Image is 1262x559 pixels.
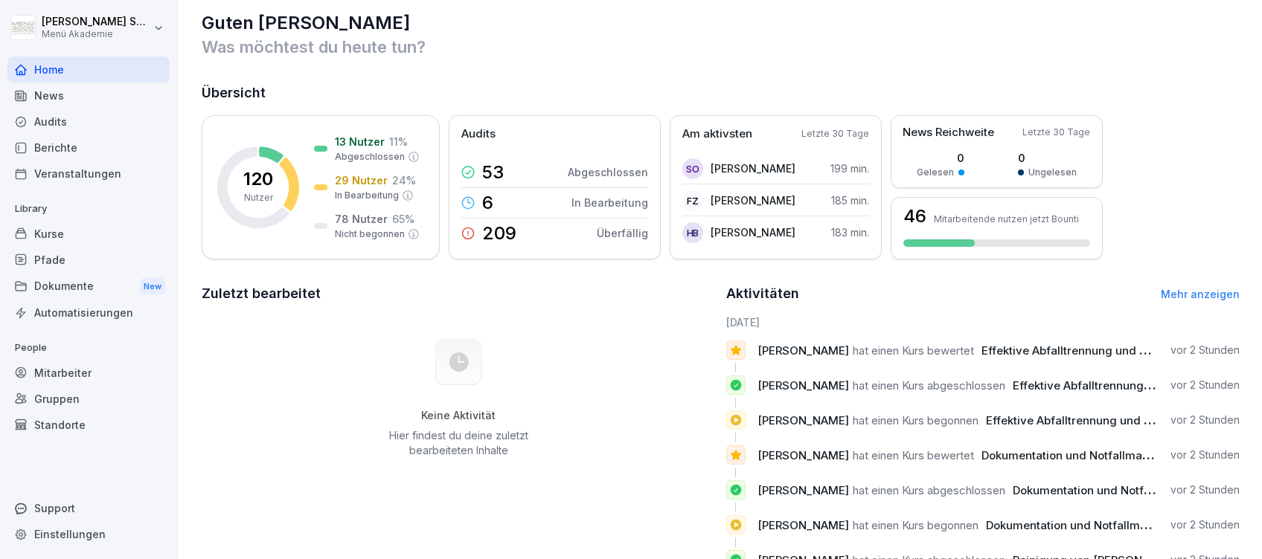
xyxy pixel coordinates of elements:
[7,495,170,521] div: Support
[597,225,648,241] p: Überfällig
[461,126,496,143] p: Audits
[1022,126,1090,139] p: Letzte 30 Tage
[853,343,974,358] span: hat einen Kurs bewertet
[1161,288,1240,300] a: Mehr anzeigen
[853,483,1005,497] span: hat einen Kurs abgeschlossen
[757,448,849,462] span: [PERSON_NAME]
[202,35,1240,59] p: Was möchtest du heute tun?
[42,29,150,39] p: Menü Akademie
[1170,447,1240,462] p: vor 2 Stunden
[243,170,273,188] p: 120
[853,518,978,532] span: hat einen Kurs begonnen
[7,135,170,161] a: Berichte
[903,207,926,225] h3: 46
[7,273,170,300] a: DokumenteNew
[757,378,849,392] span: [PERSON_NAME]
[1028,166,1077,179] p: Ungelesen
[335,134,385,149] p: 13 Nutzer
[244,191,273,204] p: Nutzer
[7,360,170,386] a: Mitarbeiter
[917,150,964,166] p: 0
[757,483,849,497] span: [PERSON_NAME]
[1170,482,1240,497] p: vor 2 Stunden
[853,378,1005,392] span: hat einen Kurs abgeschlossen
[726,314,1240,330] h6: [DATE]
[7,83,170,109] a: News
[7,221,170,247] a: Kurse
[389,134,408,149] p: 11 %
[682,190,703,211] div: FZ
[571,195,648,210] p: In Bearbeitung
[383,409,534,422] h5: Keine Aktivität
[711,161,795,176] p: [PERSON_NAME]
[7,412,170,438] a: Standorte
[335,172,388,188] p: 29 Nutzer
[482,164,504,181] p: 53
[7,197,170,221] p: Library
[335,227,405,241] p: Nicht begonnen
[1018,150,1077,166] p: 0
[482,224,516,242] p: 209
[682,222,703,243] div: HB
[853,448,974,462] span: hat einen Kurs bewertet
[757,413,849,427] span: [PERSON_NAME]
[335,150,405,164] p: Abgeschlossen
[7,247,170,273] a: Pfade
[757,518,849,532] span: [PERSON_NAME]
[7,161,170,187] a: Veranstaltungen
[202,283,716,304] h2: Zuletzt bearbeitet
[202,83,1240,103] h2: Übersicht
[831,224,869,240] p: 183 min.
[903,124,994,141] p: News Reichweite
[917,166,954,179] p: Gelesen
[757,343,849,358] span: [PERSON_NAME]
[42,16,150,28] p: [PERSON_NAME] Schülzke
[934,213,1079,224] p: Mitarbeitende nutzen jetzt Bounti
[711,193,795,208] p: [PERSON_NAME]
[831,193,869,208] p: 185 min.
[711,224,795,240] p: [PERSON_NAME]
[1170,517,1240,532] p: vor 2 Stunden
[383,428,534,458] p: Hier findest du deine zuletzt bearbeiteten Inhalte
[335,189,399,202] p: In Bearbeitung
[1170,413,1240,427] p: vor 2 Stunden
[830,161,869,176] p: 199 min.
[682,158,703,179] div: SO
[7,56,170,83] a: Home
[7,109,170,135] a: Audits
[801,127,869,140] p: Letzte 30 Tage
[392,172,416,188] p: 24 %
[7,521,170,547] a: Einstellungen
[853,413,978,427] span: hat einen Kurs begonnen
[726,283,799,304] h2: Aktivitäten
[202,11,1240,35] h1: Guten [PERSON_NAME]
[140,278,165,295] div: New
[335,211,388,227] p: 78 Nutzer
[482,194,493,212] p: 6
[392,211,414,227] p: 65 %
[568,164,648,180] p: Abgeschlossen
[7,336,170,360] p: People
[1170,378,1240,392] p: vor 2 Stunden
[682,126,752,143] p: Am aktivsten
[7,300,170,326] a: Automatisierungen
[7,386,170,412] a: Gruppen
[7,273,170,300] div: Dokumente
[1170,343,1240,358] p: vor 2 Stunden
